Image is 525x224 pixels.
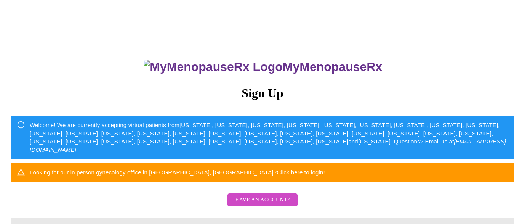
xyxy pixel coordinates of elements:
div: Welcome! We are currently accepting virtual patients from [US_STATE], [US_STATE], [US_STATE], [US... [30,118,508,157]
em: [EMAIL_ADDRESS][DOMAIN_NAME] [30,138,506,153]
img: MyMenopauseRx Logo [144,60,282,74]
span: Have an account? [235,195,290,205]
div: Looking for our in person gynecology office in [GEOGRAPHIC_DATA], [GEOGRAPHIC_DATA]? [30,165,325,179]
button: Have an account? [227,193,297,207]
a: Click here to login! [277,169,325,176]
h3: Sign Up [11,86,514,100]
h3: MyMenopauseRx [12,60,515,74]
a: Have an account? [226,202,299,208]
